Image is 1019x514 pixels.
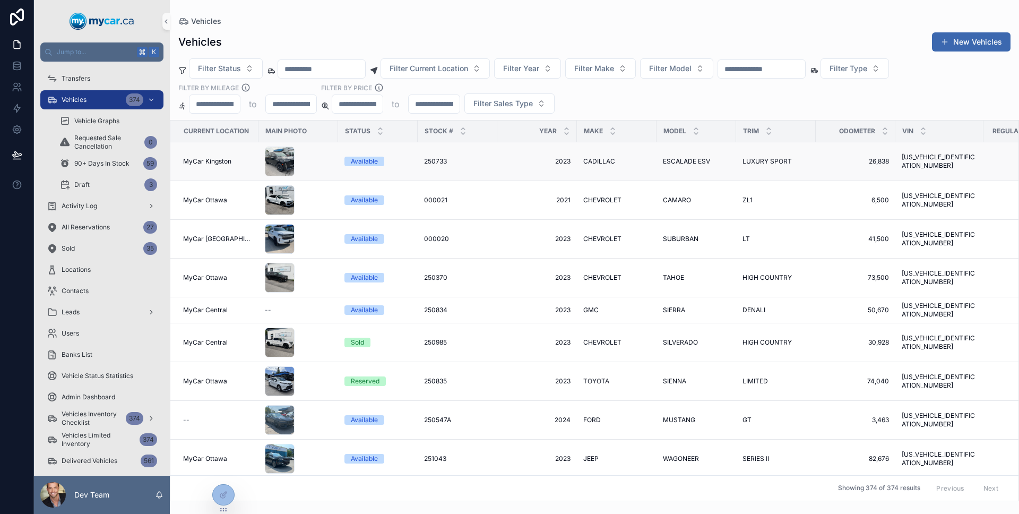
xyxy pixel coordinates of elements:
span: LT [742,235,750,243]
div: Available [351,273,378,282]
a: [US_VEHICLE_IDENTIFICATION_NUMBER] [902,450,977,467]
span: Vehicle Graphs [74,117,119,125]
span: 250547A [424,416,451,424]
span: 250370 [424,273,447,282]
div: Available [351,454,378,464]
span: ESCALADE ESV [663,157,710,166]
a: All Reservations27 [40,218,163,237]
a: CHEVROLET [583,196,650,204]
a: SERIES II [742,455,809,463]
span: 250985 [424,338,447,347]
div: scrollable content [34,62,170,476]
span: Trim [743,127,759,135]
span: MyCar Ottawa [183,377,227,385]
a: 250835 [424,377,491,385]
label: Filter By Mileage [178,83,239,92]
a: ZL1 [742,196,809,204]
div: 0 [144,136,157,149]
span: 30,928 [822,338,889,347]
a: [US_VEHICLE_IDENTIFICATION_NUMBER] [902,412,977,429]
span: Admin Dashboard [62,393,115,401]
span: 2023 [504,455,571,463]
span: 251043 [424,455,446,463]
span: 2024 [504,416,571,424]
span: MyCar Ottawa [183,196,227,204]
span: 6,500 [822,196,889,204]
a: [US_VEHICLE_IDENTIFICATION_NUMBER] [902,269,977,286]
span: Stock # [425,127,453,135]
a: Sold35 [40,239,163,258]
span: 2023 [504,306,571,314]
a: Contacts [40,281,163,301]
a: Sold [344,338,411,347]
a: GT [742,416,809,424]
a: 250985 [424,338,491,347]
span: 90+ Days In Stock [74,159,129,168]
span: 2023 [504,377,571,385]
span: Jump to... [57,48,133,56]
span: Draft [74,181,90,189]
a: 2023 [504,235,571,243]
a: MUSTANG [663,416,730,424]
button: Select Button [640,58,713,79]
a: Available [344,195,411,205]
div: Sold [351,338,364,347]
a: Requested Sale Cancellation0 [53,133,163,152]
a: TOYOTA [583,377,650,385]
span: Transfers [62,74,90,83]
a: 41,500 [822,235,889,243]
span: CHEVROLET [583,235,621,243]
span: Year [539,127,557,135]
span: K [150,48,158,56]
span: -- [183,416,189,424]
div: Available [351,195,378,205]
a: Reserved [344,376,411,386]
a: 251043 [424,455,491,463]
span: MyCar Ottawa [183,455,227,463]
a: 250834 [424,306,491,314]
span: CHEVROLET [583,338,621,347]
a: Vehicles374 [40,90,163,109]
span: 250834 [424,306,447,314]
div: Available [351,305,378,315]
span: JEEP [583,455,599,463]
span: MyCar Ottawa [183,273,227,282]
div: 3 [144,178,157,191]
span: Make [584,127,603,135]
span: 82,676 [822,455,889,463]
a: Vehicle Graphs [53,112,163,131]
span: ZL1 [742,196,753,204]
span: Requested Sale Cancellation [74,134,140,151]
a: SIERRA [663,306,730,314]
a: Vehicle Status Statistics [40,366,163,385]
span: All Reservations [62,223,110,232]
a: SIENNA [663,377,730,385]
span: Filter Type [830,63,867,74]
a: Locations [40,260,163,279]
div: 374 [126,93,143,106]
a: 74,040 [822,377,889,385]
div: 561 [141,455,157,467]
span: Leads [62,308,80,316]
span: VIN [902,127,913,135]
a: ESCALADE ESV [663,157,730,166]
div: Reserved [351,376,379,386]
span: WAGONEER [663,455,699,463]
a: 2023 [504,157,571,166]
a: New Vehicles [932,32,1011,52]
span: FORD [583,416,601,424]
a: 90+ Days In Stock59 [53,154,163,173]
a: LUXURY SPORT [742,157,809,166]
a: Available [344,273,411,282]
a: WAGONEER [663,455,730,463]
a: SUBURBAN [663,235,730,243]
button: Jump to...K [40,42,163,62]
a: JEEP [583,455,650,463]
span: MyCar Central [183,338,228,347]
a: [US_VEHICLE_IDENTIFICATION_NUMBER] [902,302,977,319]
a: 2021 [504,196,571,204]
